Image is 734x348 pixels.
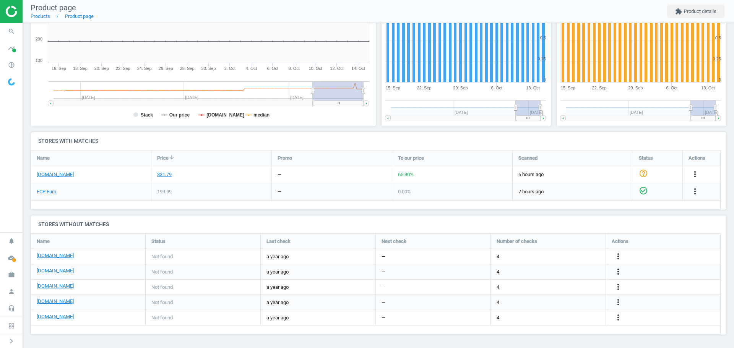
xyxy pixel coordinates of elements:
[37,298,74,305] a: [DOMAIN_NAME]
[675,8,682,15] i: extension
[116,66,130,71] tspan: 22. Sep
[666,86,677,90] tspan: 6. Oct
[4,41,19,55] i: timeline
[4,251,19,265] i: cloud_done
[31,132,726,150] h4: Stores with matches
[4,267,19,282] i: work
[169,154,175,160] i: arrow_downward
[518,155,538,162] span: Scanned
[157,155,169,162] span: Price
[2,336,21,346] button: chevron_right
[159,66,173,71] tspan: 26. Sep
[151,269,173,275] span: Not found
[628,86,643,90] tspan: 29. Sep
[497,253,499,260] span: 4
[386,86,400,90] tspan: 15. Sep
[151,238,166,245] span: Status
[543,78,546,82] text: 0
[614,298,623,308] button: more_vert
[266,299,370,306] span: a year ago
[151,284,173,291] span: Not found
[36,37,42,41] text: 200
[382,253,385,260] span: —
[497,299,499,306] span: 4
[612,238,628,245] span: Actions
[278,188,281,195] div: —
[151,314,173,321] span: Not found
[31,13,50,19] a: Products
[157,171,172,178] div: 331.79
[278,155,292,162] span: Promo
[8,78,15,86] img: wGWNvw8QSZomAAAAABJRU5ErkJggg==
[4,301,19,316] i: headset_mic
[382,269,385,275] span: —
[37,267,74,274] a: [DOMAIN_NAME]
[4,234,19,248] i: notifications
[690,187,700,196] i: more_vert
[330,66,343,71] tspan: 12. Oct
[398,189,411,194] span: 0.00 %
[266,269,370,275] span: a year ago
[266,314,370,321] span: a year ago
[73,66,88,71] tspan: 18. Sep
[639,155,653,162] span: Status
[690,187,700,197] button: more_vert
[561,86,575,90] tspan: 15. Sep
[246,66,257,71] tspan: 4. Oct
[137,66,152,71] tspan: 24. Sep
[382,314,385,321] span: —
[7,337,16,346] i: chevron_right
[36,58,42,63] text: 100
[398,172,414,177] span: 65.90 %
[614,252,623,262] button: more_vert
[169,112,190,118] tspan: Our price
[180,66,195,71] tspan: 28. Sep
[201,66,216,71] tspan: 30. Sep
[715,36,721,40] text: 0.5
[690,170,700,180] button: more_vert
[453,86,468,90] tspan: 29. Sep
[266,238,291,245] span: Last check
[309,66,322,71] tspan: 10. Oct
[382,299,385,306] span: —
[141,112,153,118] tspan: Stack
[6,6,60,17] img: ajHJNr6hYgQAAAAASUVORK5CYII=
[4,58,19,72] i: pie_chart_outlined
[266,253,370,260] span: a year ago
[266,284,370,291] span: a year ago
[614,267,623,276] i: more_vert
[614,267,623,277] button: more_vert
[398,155,424,162] span: To our price
[224,66,235,71] tspan: 2. Oct
[690,170,700,179] i: more_vert
[497,238,537,245] span: Number of checks
[417,86,431,90] tspan: 22. Sep
[614,282,623,292] button: more_vert
[52,66,66,71] tspan: 16. Sep
[37,155,50,162] span: Name
[37,313,74,320] a: [DOMAIN_NAME]
[592,86,607,90] tspan: 22. Sep
[278,171,281,178] div: —
[94,66,109,71] tspan: 20. Sep
[37,171,74,178] a: [DOMAIN_NAME]
[497,284,499,291] span: 4
[497,314,499,321] span: 4
[526,86,539,90] tspan: 13. Oct
[667,5,724,18] button: extensionProduct details
[614,313,623,322] i: more_vert
[639,169,648,178] i: help_outline
[382,238,406,245] span: Next check
[719,78,721,82] text: 0
[289,66,300,71] tspan: 8. Oct
[37,188,56,195] a: FCP Euro
[157,188,172,195] div: 199.99
[713,57,721,61] text: 0.25
[614,313,623,323] button: more_vert
[530,110,543,115] tspan: [DATE]
[705,110,718,115] tspan: [DATE]
[37,283,74,290] a: [DOMAIN_NAME]
[702,86,715,90] tspan: 13. Oct
[382,284,385,291] span: —
[31,215,726,233] h4: Stores without matches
